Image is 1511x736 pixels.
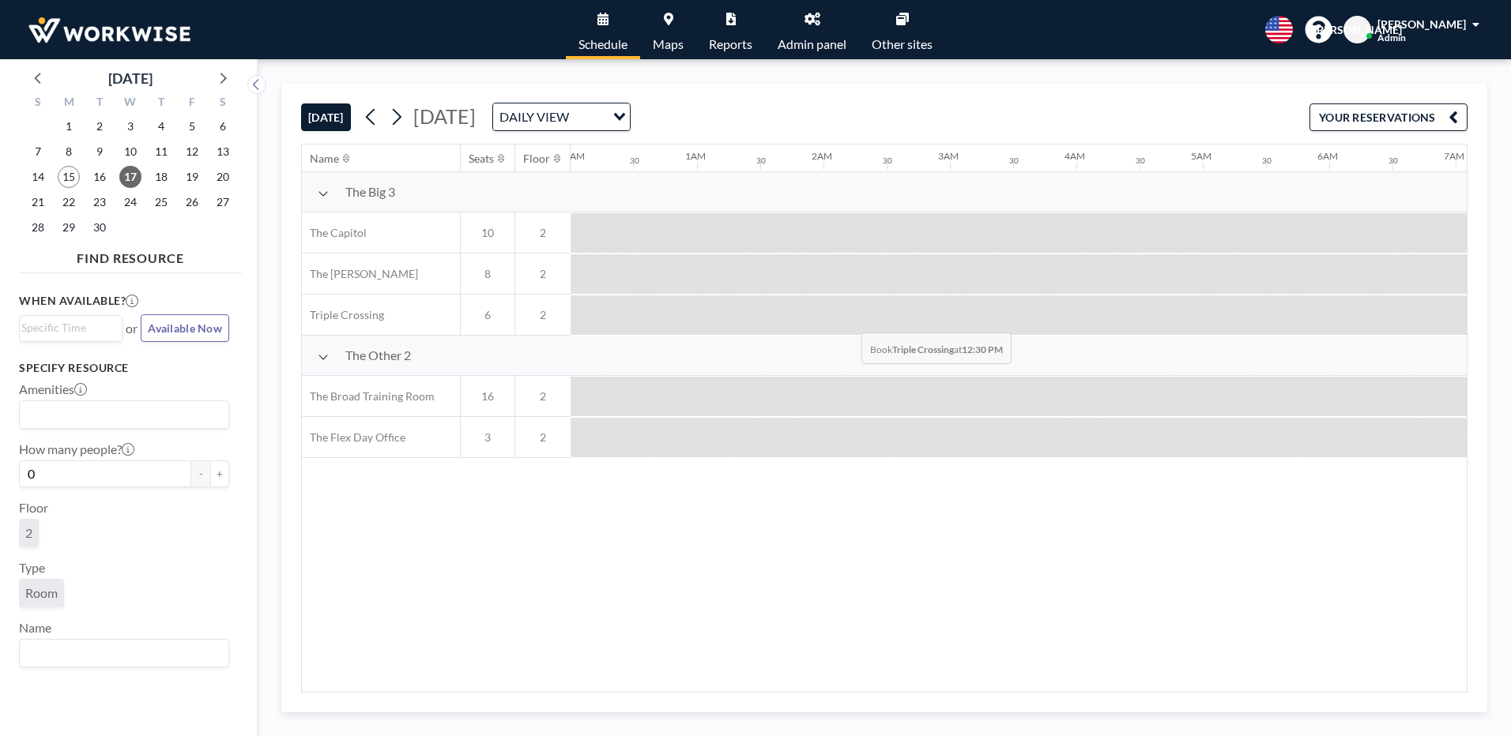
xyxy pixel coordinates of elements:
span: Thursday, September 25, 2025 [150,191,172,213]
span: Friday, September 19, 2025 [181,166,203,188]
span: Monday, September 8, 2025 [58,141,80,163]
span: Wednesday, September 3, 2025 [119,115,141,137]
span: [PERSON_NAME] [1377,17,1466,31]
span: The Flex Day Office [302,430,405,445]
div: 30 [883,156,892,166]
div: S [207,93,238,114]
button: + [210,460,229,487]
div: 30 [1136,156,1145,166]
span: Monday, September 22, 2025 [58,191,80,213]
span: Sunday, September 28, 2025 [27,216,49,238]
span: Book at [861,332,1012,364]
div: Search for option [20,401,228,428]
div: Search for option [20,640,228,667]
div: 30 [630,156,639,166]
span: Triple Crossing [302,308,384,322]
span: The [PERSON_NAME] [302,267,418,281]
span: Thursday, September 18, 2025 [150,166,172,188]
span: 2 [515,430,571,445]
span: Friday, September 26, 2025 [181,191,203,213]
label: Amenities [19,381,87,397]
span: Monday, September 29, 2025 [58,216,80,238]
div: 6AM [1317,150,1338,162]
div: 30 [756,156,766,166]
span: The Broad Training Room [302,389,435,404]
div: Seats [469,152,494,166]
span: 8 [461,267,514,281]
h3: Specify resource [19,361,229,375]
div: Search for option [493,103,630,130]
span: Thursday, September 11, 2025 [150,141,172,163]
span: Wednesday, September 10, 2025 [119,141,141,163]
span: Reports [709,38,752,51]
div: Name [310,152,339,166]
span: The Other 2 [345,347,411,363]
img: organization-logo [25,14,194,46]
div: Search for option [20,316,122,340]
span: Tuesday, September 16, 2025 [89,166,111,188]
div: Floor [523,152,550,166]
div: 30 [1262,156,1272,166]
div: 4AM [1064,150,1085,162]
span: Thursday, September 4, 2025 [150,115,172,137]
span: 10 [461,226,514,240]
label: Name [19,620,51,636]
span: Saturday, September 13, 2025 [212,141,234,163]
span: Tuesday, September 9, 2025 [89,141,111,163]
span: 16 [461,389,514,404]
span: Saturday, September 27, 2025 [212,191,234,213]
span: or [126,321,138,336]
span: Sunday, September 14, 2025 [27,166,49,188]
div: 12AM [559,150,585,162]
span: Admin [1377,32,1406,43]
span: Maps [653,38,684,51]
div: 7AM [1444,150,1464,162]
div: 5AM [1191,150,1211,162]
span: Sunday, September 7, 2025 [27,141,49,163]
div: [DATE] [108,67,153,89]
button: - [191,460,210,487]
span: 2 [25,525,32,541]
span: Room [25,585,58,601]
label: Type [19,560,45,576]
span: Admin panel [778,38,846,51]
span: Tuesday, September 23, 2025 [89,191,111,213]
div: 30 [1009,156,1019,166]
span: [DATE] [413,104,476,128]
span: Monday, September 15, 2025 [58,166,80,188]
span: Saturday, September 6, 2025 [212,115,234,137]
label: Floor [19,500,48,516]
span: DAILY VIEW [496,107,572,127]
span: Tuesday, September 30, 2025 [89,216,111,238]
div: S [23,93,54,114]
span: 6 [461,308,514,322]
button: [DATE] [301,103,351,131]
div: T [85,93,115,114]
span: Schedule [578,38,627,51]
span: Saturday, September 20, 2025 [212,166,234,188]
span: 2 [515,267,571,281]
div: 1AM [685,150,706,162]
button: Available Now [141,314,229,342]
b: Triple Crossing [892,344,954,355]
div: T [145,93,176,114]
span: Wednesday, September 24, 2025 [119,191,141,213]
span: Available Now [148,321,222,335]
b: 12:30 PM [962,344,1003,355]
span: Tuesday, September 2, 2025 [89,115,111,137]
span: 2 [515,308,571,322]
h4: FIND RESOURCE [19,244,242,266]
input: Search for option [21,643,220,663]
div: 3AM [938,150,959,162]
div: M [54,93,85,114]
div: W [115,93,146,114]
span: 3 [461,430,514,445]
input: Search for option [21,404,220,425]
input: Search for option [574,107,604,127]
div: 30 [1389,156,1398,166]
span: Other sites [872,38,933,51]
div: 2AM [812,150,832,162]
span: The Capitol [302,226,367,240]
div: F [176,93,207,114]
span: Monday, September 1, 2025 [58,115,80,137]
